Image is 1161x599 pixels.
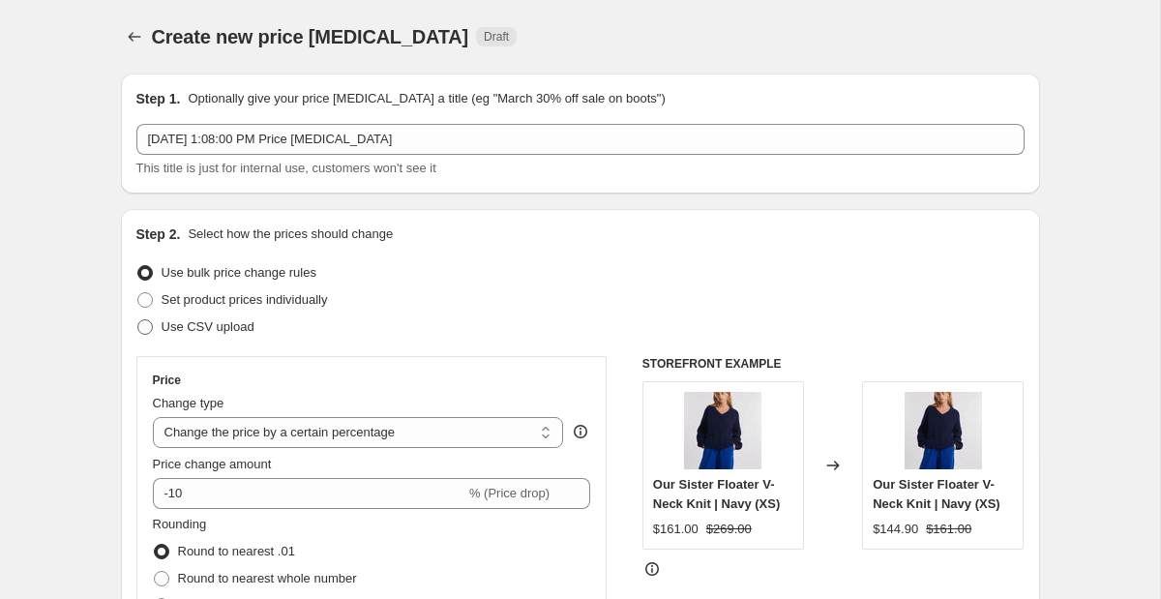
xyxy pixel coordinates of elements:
span: Round to nearest .01 [178,544,295,558]
h6: STOREFRONT EXAMPLE [642,356,1025,372]
h2: Step 1. [136,89,181,108]
span: This title is just for internal use, customers won't see it [136,161,436,175]
span: Rounding [153,517,207,531]
span: Create new price [MEDICAL_DATA] [152,26,469,47]
span: Round to nearest whole number [178,571,357,585]
span: Our Sister Floater V-Neck Knit | Navy (XS) [653,477,781,511]
h3: Price [153,373,181,388]
input: 30% off holiday sale [136,124,1025,155]
p: Select how the prices should change [188,225,393,244]
button: Price change jobs [121,23,148,50]
span: Price change amount [153,457,272,471]
img: floater-knit-navy-knitwear-our-sister-293241_x2652_2x_cf3b4ca1-dda3-4e06-8ed3-13da19f6ed32_80x.webp [684,392,761,469]
div: $161.00 [653,520,699,539]
div: help [571,422,590,441]
span: Draft [484,29,509,45]
span: Set product prices individually [162,292,328,307]
p: Optionally give your price [MEDICAL_DATA] a title (eg "March 30% off sale on boots") [188,89,665,108]
h2: Step 2. [136,225,181,244]
strike: $269.00 [706,520,752,539]
div: $144.90 [873,520,918,539]
img: floater-knit-navy-knitwear-our-sister-293241_x2652_2x_cf3b4ca1-dda3-4e06-8ed3-13da19f6ed32_80x.webp [905,392,982,469]
span: Our Sister Floater V-Neck Knit | Navy (XS) [873,477,1000,511]
input: -15 [153,478,465,509]
span: Use bulk price change rules [162,265,316,280]
span: Change type [153,396,224,410]
span: Use CSV upload [162,319,254,334]
strike: $161.00 [926,520,971,539]
span: % (Price drop) [469,486,550,500]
